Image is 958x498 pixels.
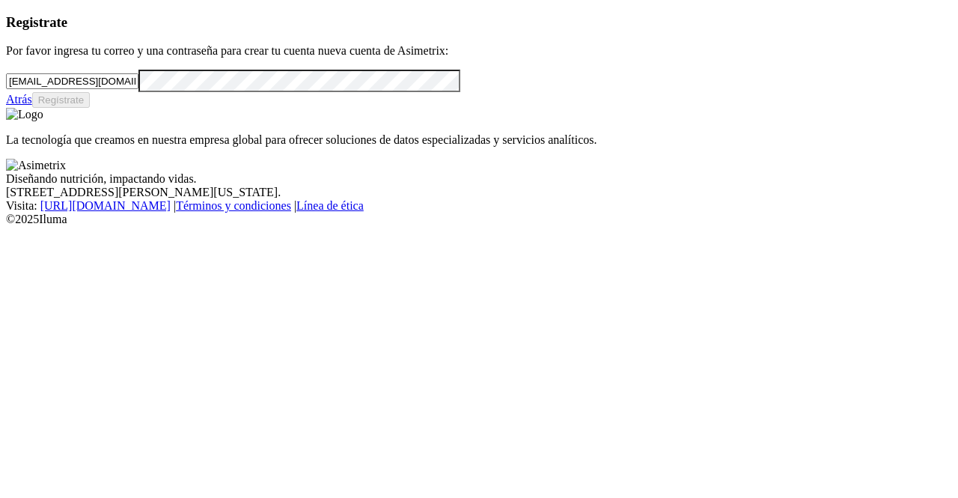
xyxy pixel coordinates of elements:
[6,14,952,31] h3: Registrate
[6,213,952,226] div: © 2025 Iluma
[296,199,364,212] a: Línea de ética
[32,92,91,108] button: Regístrate
[6,73,138,89] input: Tu correo
[6,172,952,186] div: Diseñando nutrición, impactando vidas.
[40,199,171,212] a: [URL][DOMAIN_NAME]
[6,159,66,172] img: Asimetrix
[6,186,952,199] div: [STREET_ADDRESS][PERSON_NAME][US_STATE].
[176,199,291,212] a: Términos y condiciones
[6,133,952,147] p: La tecnología que creamos en nuestra empresa global para ofrecer soluciones de datos especializad...
[6,108,43,121] img: Logo
[6,44,952,58] p: Por favor ingresa tu correo y una contraseña para crear tu cuenta nueva cuenta de Asimetrix:
[6,93,32,106] a: Atrás
[6,199,952,213] div: Visita : | |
